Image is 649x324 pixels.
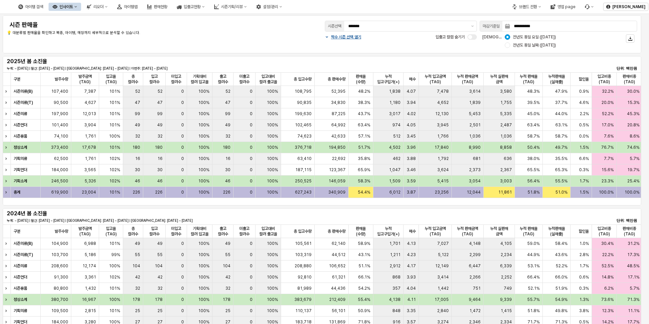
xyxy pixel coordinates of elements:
div: 아이템맵 [124,4,137,9]
span: 100% [198,89,209,94]
span: 1,761 [85,133,96,139]
span: 0.5% [579,122,589,128]
span: 누적 실판매 금액 [486,226,512,237]
span: 100% [198,145,209,150]
div: Expand row [3,305,12,316]
span: 63,410 [297,156,312,161]
span: 100% [267,167,278,173]
div: 입출고현황 [184,4,201,9]
span: 74.6% [627,145,639,150]
span: 7,478 [437,89,449,94]
span: 1,792 [438,156,449,161]
span: 52.2% [602,111,614,116]
span: 총 판매수량 [328,229,346,234]
span: 376,718 [295,145,312,150]
span: 100% [198,133,209,139]
span: 76.7% [601,145,614,150]
span: 입고 컬러수 [146,226,163,237]
span: 30 [135,167,140,173]
span: 100% [198,156,209,161]
span: 4.6% [579,100,589,105]
span: 636 [504,156,512,161]
span: 1,047 [389,167,401,173]
span: 4.02 [407,111,416,116]
span: 누적 판매율(TAG) [518,226,540,237]
span: 180 [132,145,140,150]
span: 0 [181,100,184,105]
span: 35.5% [555,156,568,161]
span: 1,761 [85,156,96,161]
div: 버그 제보 및 기능 개선 요청 [581,3,598,11]
span: 12,013 [82,111,96,116]
span: 30.0% [627,89,639,94]
button: 설정/관리 [252,3,286,11]
span: 20.8% [627,122,639,128]
p: 💡 대분류별 판매율을 확인하고 복종, 아이템, 매장까지 세부적으로 분석할 수 있습니다. [7,30,270,36]
span: 3,017 [389,111,401,116]
span: 30 [225,167,230,173]
span: 발주수량 [55,229,68,234]
span: 42,633 [331,133,346,139]
span: 2,367 [500,167,512,173]
div: Expand row [3,249,12,260]
span: 4,652 [437,100,449,105]
span: 63.4% [358,122,370,128]
div: Expand row [3,97,12,108]
span: 100% [267,133,278,139]
span: 1,036 [469,133,481,139]
div: Expand row [3,187,12,198]
span: 123,367 [329,167,346,173]
span: 0 [181,133,184,139]
span: 기획대비 컬러 입고율 [190,74,209,85]
div: 리오더 [93,4,104,9]
span: 32 [157,133,163,139]
span: 100% [198,100,209,105]
div: 시즌기획/리뷰 [221,4,243,9]
span: 3,945 [437,122,449,128]
span: 0 [250,111,253,116]
span: 99 [135,111,140,116]
span: 100% [198,167,209,173]
span: 22,692 [332,156,346,161]
strong: 시즌언더 [14,123,27,127]
span: 100% [267,122,278,128]
strong: 시즌용품 [14,134,27,139]
span: 총 입고수량 [294,229,312,234]
span: 구분 [14,76,20,82]
span: 3.94 [407,100,416,105]
div: Expand row [3,260,12,271]
span: 3.96 [407,145,416,150]
span: 47 [225,100,230,105]
button: 아이템 검색 [14,3,47,11]
button: 아이템맵 [113,3,142,11]
span: 0 [250,133,253,139]
span: 총 판매수량 [328,76,346,82]
button: 인사이트 [49,3,81,11]
span: 누적판매율(실매출) [545,74,568,85]
span: 62,500 [54,156,68,161]
span: 0 [250,167,253,173]
span: 0 [250,156,253,161]
span: 0 [181,156,184,161]
span: 101% [109,89,120,94]
button: 브랜드 전환 [508,3,545,11]
span: 전년도 동일 날짜 ([DATE]) [513,42,556,48]
span: 34,830 [331,100,346,105]
span: 32.2% [602,89,614,94]
span: 45.0% [527,111,540,116]
span: 16 [157,156,163,161]
span: 입고율(TAG) [102,226,120,237]
div: Expand row [3,294,12,305]
span: 101% [109,111,120,116]
span: 입출고 컬럼 숨기기 [435,35,465,39]
span: 누적 판매율(TAG) [518,74,540,85]
strong: 정상소계 [14,145,27,150]
button: 짝수 시즌 선택 열기 [325,34,361,40]
div: 시즌선택 [328,23,341,30]
span: 35.8% [358,156,370,161]
div: Expand row [3,142,12,153]
span: 101% [109,145,120,150]
span: 47 [135,100,140,105]
span: 발주금액(TAG) [74,74,96,85]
